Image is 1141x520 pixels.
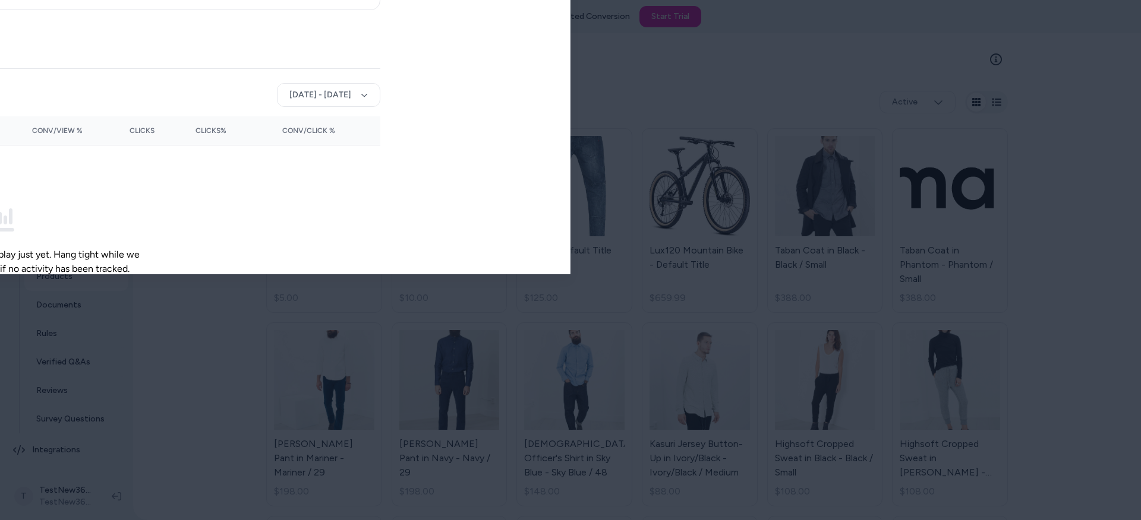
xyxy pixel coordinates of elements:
span: Clicks [130,126,155,135]
button: Conv/Click % [245,121,335,140]
button: [DATE] - [DATE] [277,83,380,107]
button: Clicks% [174,121,226,140]
button: Clicks [102,121,155,140]
span: Clicks% [196,126,226,135]
span: Conv/Click % [282,126,335,135]
span: Conv/View % [32,126,83,135]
